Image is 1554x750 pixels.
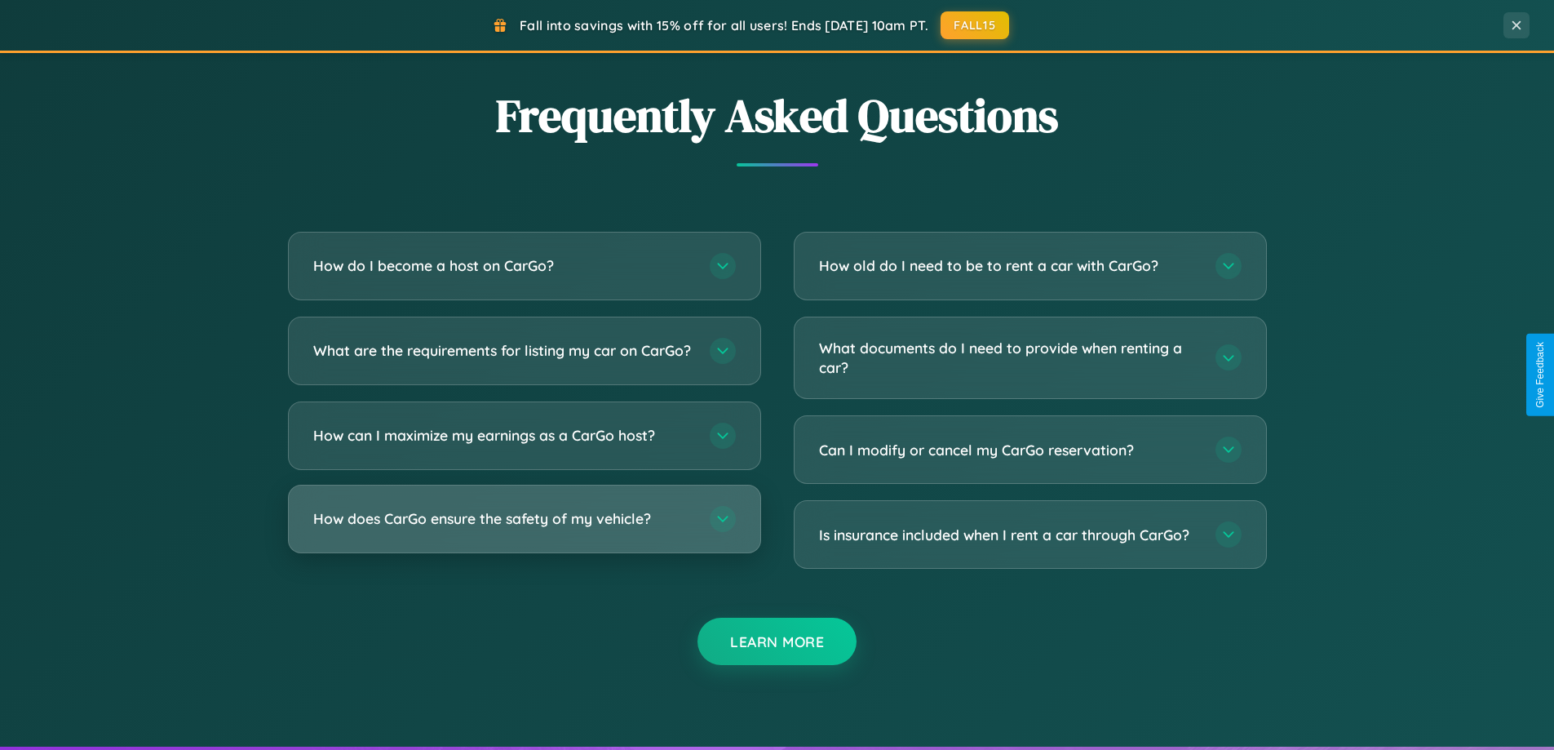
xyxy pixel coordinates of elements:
[313,426,693,446] h3: How can I maximize my earnings as a CarGo host?
[819,338,1199,378] h3: What documents do I need to provide when renting a car?
[313,256,693,277] h3: How do I become a host on CarGo?
[1534,342,1546,408] div: Give Feedback
[520,17,928,33] span: Fall into savings with 15% off for all users! Ends [DATE] 10am PT.
[819,525,1199,545] h3: Is insurance included when I rent a car through CarGo?
[697,618,857,665] button: Learn More
[819,256,1199,277] h3: How old do I need to be to rent a car with CarGo?
[288,84,1267,147] h2: Frequently Asked Questions
[819,440,1199,460] h3: Can I modify or cancel my CarGo reservation?
[941,11,1009,39] button: FALL15
[313,341,693,362] h3: What are the requirements for listing my car on CarGo?
[313,509,693,530] h3: How does CarGo ensure the safety of my vehicle?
